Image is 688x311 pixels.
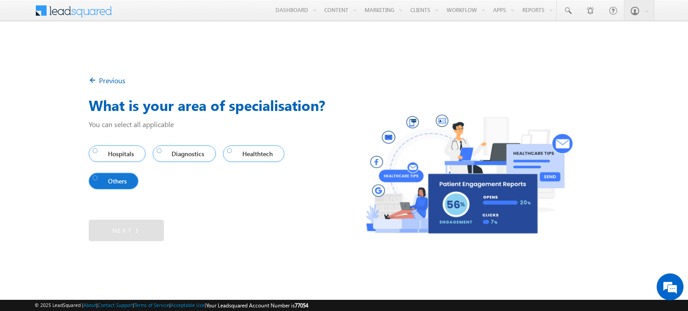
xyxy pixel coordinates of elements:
[147,4,168,26] div: Minimize live chat window
[227,148,276,160] span: Healthtech
[34,301,308,310] span: © 2025 LeadSquared | | | | |
[98,302,133,308] a: Contact Support
[47,47,150,59] div: Chat with us now
[132,225,140,235] img: Right_Arrow.png
[171,302,205,308] a: Acceptable Use
[206,302,308,309] span: Your Leadsquared Account Number is
[89,94,599,116] h3: What is your area of specialisation?
[89,76,125,85] a: Previous
[122,243,163,256] em: Start Chat
[93,175,130,187] span: Others
[344,95,583,247] img: Sub_Industry_Healthcare.png
[89,119,599,129] p: You can select all applicable
[15,47,38,59] img: d_60004797649_company_0_60004797649
[295,302,308,309] span: 77054
[12,83,163,236] textarea: Type your message and hit 'Enter'
[89,76,99,86] img: Back_Arrow.png
[157,148,208,160] span: Diagnostics
[89,220,164,241] a: Next
[134,302,169,308] a: Terms of Service
[93,148,138,160] span: Hospitals
[83,302,96,308] a: About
